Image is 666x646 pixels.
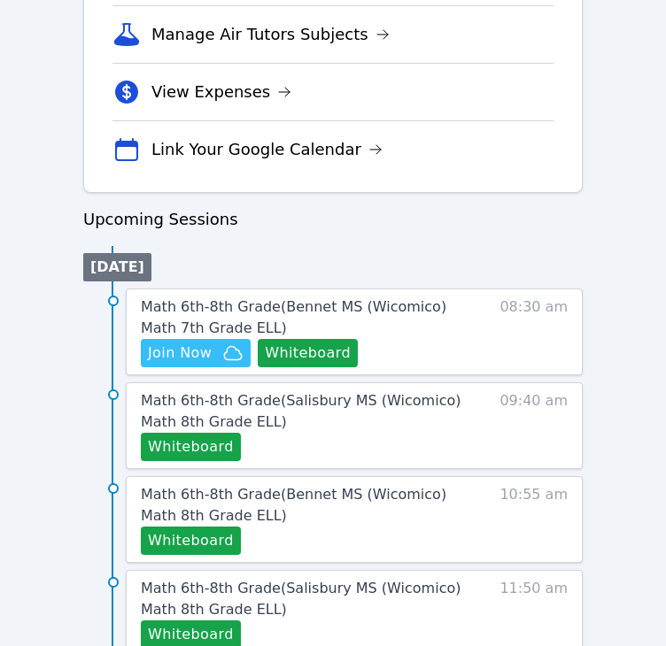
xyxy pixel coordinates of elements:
[141,484,461,527] a: Math 6th-8th Grade(Bennet MS (Wicomico) Math 8th Grade ELL)
[141,296,461,339] a: Math 6th-8th Grade(Bennet MS (Wicomico) Math 7th Grade ELL)
[148,342,212,364] span: Join Now
[141,298,446,336] span: Math 6th-8th Grade ( Bennet MS (Wicomico) Math 7th Grade ELL )
[499,484,568,555] span: 10:55 am
[141,392,461,430] span: Math 6th-8th Grade ( Salisbury MS (Wicomico) Math 8th Grade ELL )
[141,580,461,618] span: Math 6th-8th Grade ( Salisbury MS (Wicomico) Math 8th Grade ELL )
[141,527,241,555] button: Whiteboard
[499,390,568,461] span: 09:40 am
[141,578,461,620] a: Math 6th-8th Grade(Salisbury MS (Wicomico) Math 8th Grade ELL)
[151,80,291,104] a: View Expenses
[141,390,461,433] a: Math 6th-8th Grade(Salisbury MS (Wicomico) Math 8th Grade ELL)
[141,486,446,524] span: Math 6th-8th Grade ( Bennet MS (Wicomico) Math 8th Grade ELL )
[151,137,383,162] a: Link Your Google Calendar
[141,339,251,367] button: Join Now
[258,339,358,367] button: Whiteboard
[141,433,241,461] button: Whiteboard
[499,296,568,367] span: 08:30 am
[83,207,583,232] h3: Upcoming Sessions
[83,253,151,281] li: [DATE]
[151,22,390,47] a: Manage Air Tutors Subjects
